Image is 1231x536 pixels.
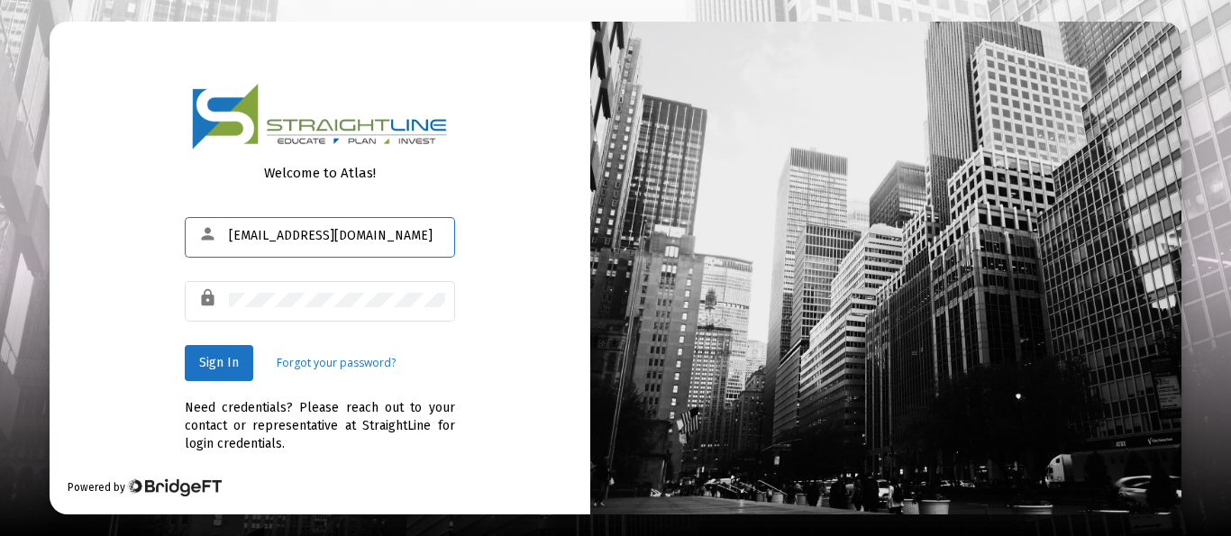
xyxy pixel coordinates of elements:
a: Forgot your password? [277,354,396,372]
img: Logo [192,83,448,150]
mat-icon: lock [198,287,220,309]
input: Email or Username [229,229,445,243]
div: Need credentials? Please reach out to your contact or representative at StraightLine for login cr... [185,381,455,453]
button: Sign In [185,345,253,381]
mat-icon: person [198,223,220,245]
img: Bridge Financial Technology Logo [127,478,222,496]
div: Welcome to Atlas! [185,164,455,182]
span: Sign In [199,355,239,370]
div: Powered by [68,478,222,496]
